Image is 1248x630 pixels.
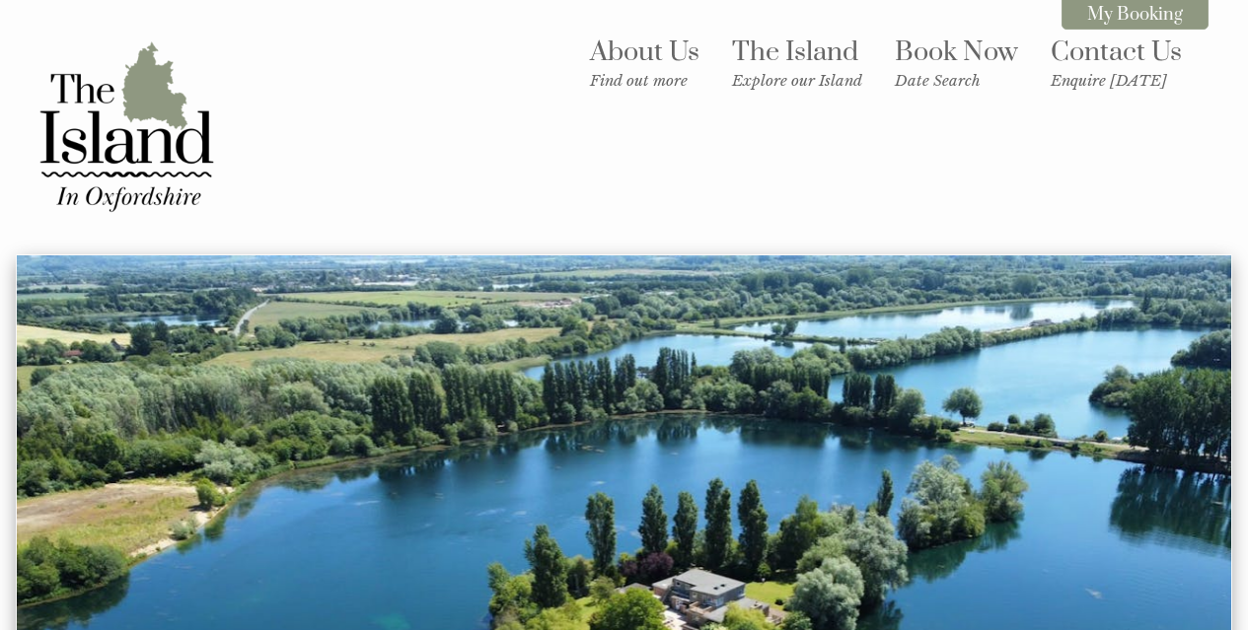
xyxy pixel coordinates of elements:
[732,35,862,90] a: The IslandExplore our Island
[590,71,699,90] small: Find out more
[1051,35,1182,90] a: Contact UsEnquire [DATE]
[1051,71,1182,90] small: Enquire [DATE]
[895,71,1018,90] small: Date Search
[28,28,225,225] img: The Island in Oxfordshire
[895,35,1018,90] a: Book NowDate Search
[590,35,699,90] a: About UsFind out more
[732,71,862,90] small: Explore our Island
